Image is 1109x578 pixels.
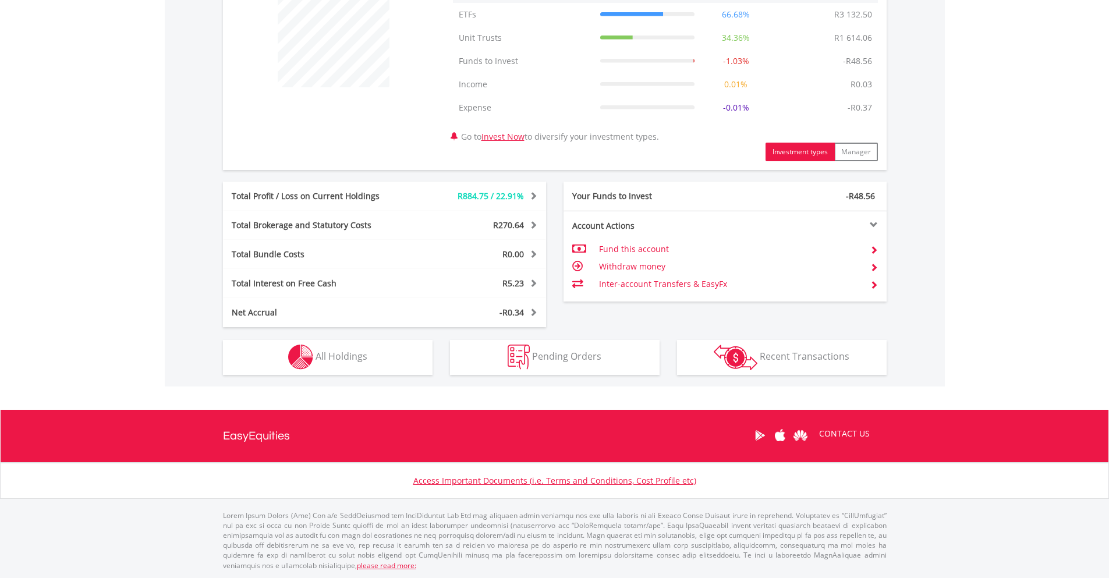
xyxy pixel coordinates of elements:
span: R5.23 [502,278,524,289]
div: Your Funds to Invest [564,190,725,202]
img: pending_instructions-wht.png [508,345,530,370]
div: Total Profit / Loss on Current Holdings [223,190,412,202]
span: All Holdings [316,350,367,363]
a: please read more: [357,561,416,570]
td: 34.36% [700,26,771,49]
a: Google Play [750,417,770,453]
td: -R0.37 [842,96,878,119]
div: Total Brokerage and Statutory Costs [223,219,412,231]
a: Access Important Documents (i.e. Terms and Conditions, Cost Profile etc) [413,475,696,486]
td: R0.03 [845,73,878,96]
a: Apple [770,417,791,453]
td: R3 132.50 [828,3,878,26]
p: Lorem Ipsum Dolors (Ame) Con a/e SeddOeiusmod tem InciDiduntut Lab Etd mag aliquaen admin veniamq... [223,510,887,570]
td: -R48.56 [837,49,878,73]
span: R0.00 [502,249,524,260]
td: ETFs [453,3,594,26]
td: Expense [453,96,594,119]
td: -1.03% [700,49,771,73]
a: EasyEquities [223,410,290,462]
td: Fund this account [599,240,860,258]
td: 0.01% [700,73,771,96]
td: Inter-account Transfers & EasyFx [599,275,860,293]
button: All Holdings [223,340,433,375]
a: Invest Now [481,131,525,142]
button: Manager [834,143,878,161]
button: Investment types [766,143,835,161]
div: Net Accrual [223,307,412,318]
div: Total Bundle Costs [223,249,412,260]
td: 66.68% [700,3,771,26]
div: Total Interest on Free Cash [223,278,412,289]
td: Funds to Invest [453,49,594,73]
span: R884.75 / 22.91% [458,190,524,201]
td: -0.01% [700,96,771,119]
span: R270.64 [493,219,524,231]
img: transactions-zar-wht.png [714,345,757,370]
span: Pending Orders [532,350,601,363]
span: -R48.56 [846,190,875,201]
img: holdings-wht.png [288,345,313,370]
td: R1 614.06 [828,26,878,49]
td: Withdraw money [599,258,860,275]
a: Huawei [791,417,811,453]
button: Recent Transactions [677,340,887,375]
a: CONTACT US [811,417,878,450]
td: Income [453,73,594,96]
span: -R0.34 [499,307,524,318]
div: Account Actions [564,220,725,232]
td: Unit Trusts [453,26,594,49]
button: Pending Orders [450,340,660,375]
span: Recent Transactions [760,350,849,363]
